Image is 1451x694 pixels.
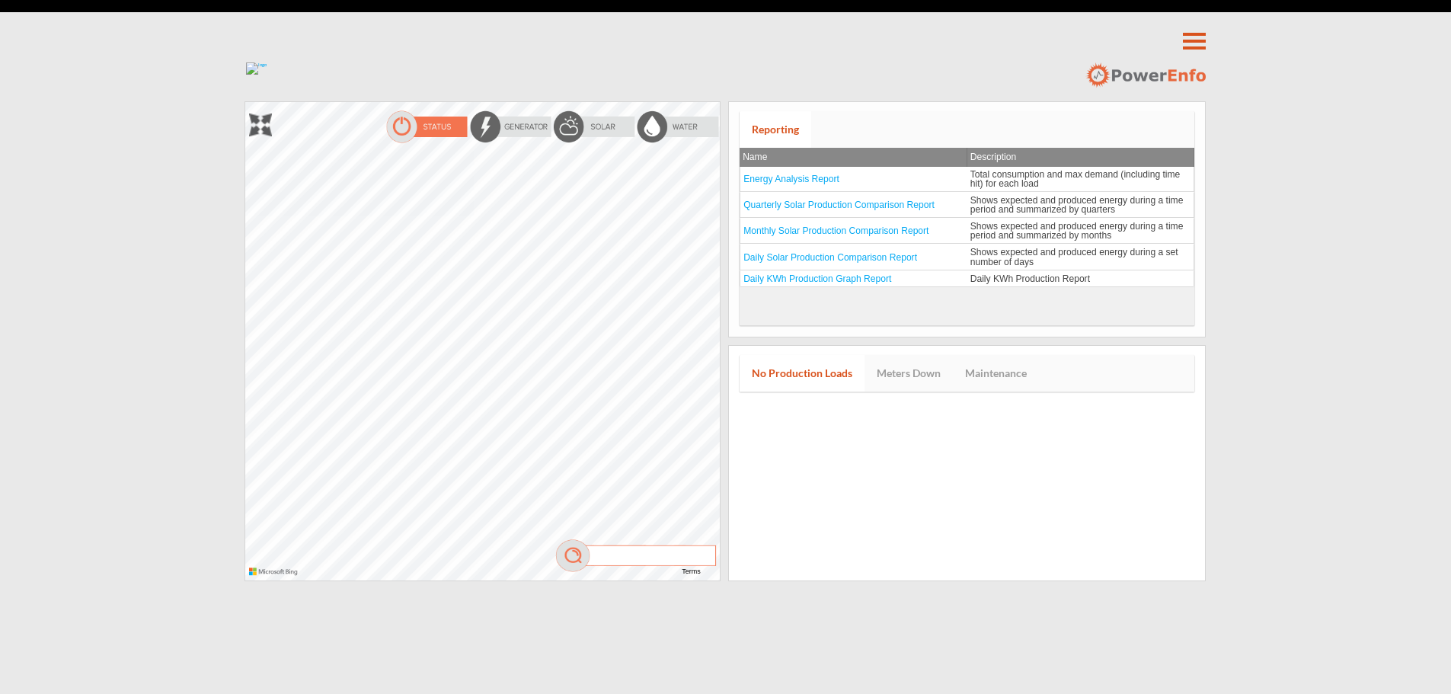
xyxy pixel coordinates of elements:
[246,62,267,75] img: logo
[967,148,1195,167] th: Description
[740,148,967,167] th: Name
[743,152,767,162] span: Name
[865,355,953,392] a: Meters Down
[967,244,1195,270] td: Shows expected and produced energy during a set number of days
[468,110,552,144] img: energyOff.png
[1085,62,1205,88] img: logo
[743,225,928,236] a: Monthly Solar Production Comparison Report
[743,200,935,210] a: Quarterly Solar Production Comparison Report
[967,270,1195,287] td: Daily KWh Production Report
[249,571,302,577] a: Microsoft Bing
[967,192,1195,218] td: Shows expected and produced energy during a time period and summarized by quarters
[970,152,1017,162] span: Description
[967,167,1195,192] td: Total consumption and max demand (including time hit) for each load
[636,110,720,144] img: waterOff.png
[740,355,865,392] a: No Production Loads
[385,110,468,144] img: statusOn.png
[552,110,636,144] img: solarOff.png
[967,218,1195,244] td: Shows expected and produced energy during a time period and summarized by months
[743,174,839,184] a: Energy Analysis Report
[743,252,917,263] a: Daily Solar Production Comparison Report
[740,111,811,148] a: Reporting
[554,539,720,573] img: mag.png
[743,273,891,284] a: Daily KWh Production Graph Report
[249,114,272,136] img: zoom.png
[953,355,1039,392] a: Maintenance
